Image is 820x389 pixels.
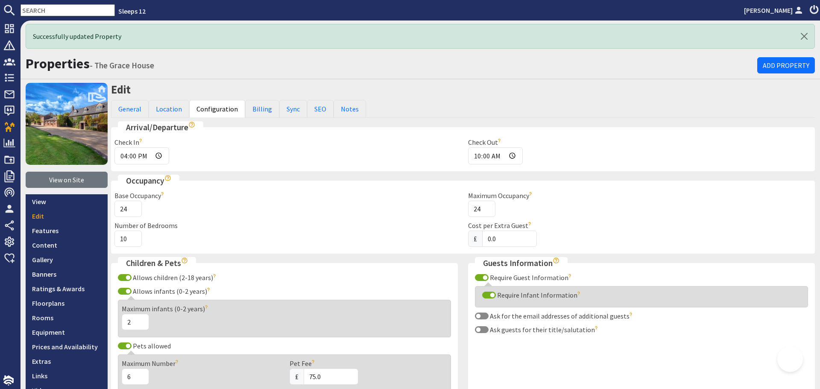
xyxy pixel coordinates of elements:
[132,287,212,295] label: Allows infants (0-2 years)
[468,221,533,230] label: Cost per Extra Guest
[90,60,154,70] small: - The Grace House
[279,100,307,118] a: Sync
[482,231,537,247] input: e.g. 10.00
[553,257,559,264] i: Show hints
[26,252,108,267] a: Gallery
[26,223,108,238] a: Features
[468,231,483,247] span: £
[164,175,171,181] i: Show hints
[26,325,108,339] a: Equipment
[122,359,180,368] label: Maximum Number
[26,339,108,354] a: Prices and Availability
[118,257,196,269] legend: Children & Pets
[489,273,573,282] label: Require Guest Information
[26,369,108,383] a: Links
[290,359,316,368] label: Pet Fee
[26,172,108,188] a: View on Site
[188,121,195,128] i: Show hints
[111,100,149,118] a: General
[245,100,279,118] a: Billing
[290,369,304,385] span: £
[26,55,90,72] a: Properties
[111,83,815,97] h2: Edit
[114,221,178,230] label: Number of Bedrooms
[26,354,108,369] a: Extras
[26,281,108,296] a: Ratings & Awards
[20,4,115,16] input: SEARCH
[132,342,171,350] label: Pets allowed
[475,257,568,269] legend: Guests Information
[757,57,815,73] a: Add Property
[118,175,179,187] legend: Occupancy
[181,257,188,264] i: Show hints
[26,194,108,209] a: View
[496,291,582,299] label: Require Infant Information
[132,273,218,282] label: Allows children (2-18 years)
[3,375,14,386] img: staytech_i_w-64f4e8e9ee0a9c174fd5317b4b171b261742d2d393467e5bdba4413f4f884c10.svg
[114,138,144,146] label: Check In
[26,238,108,252] a: Content
[744,5,805,15] a: [PERSON_NAME]
[114,191,166,200] label: Base Occupancy
[26,267,108,281] a: Banners
[334,100,366,118] a: Notes
[26,209,108,223] a: Edit
[307,100,334,118] a: SEO
[489,325,600,334] label: Ask guests for their title/salutation
[468,138,503,146] label: Check Out
[26,24,815,49] div: Successfully updated Property
[26,296,108,310] a: Floorplans
[26,83,108,165] img: The Grace House's icon
[777,346,803,372] iframe: Toggle Customer Support
[149,100,189,118] a: Location
[118,121,203,134] legend: Arrival/Departure
[26,310,108,325] a: Rooms
[189,100,245,118] a: Configuration
[468,191,534,200] label: Maximum Occupancy
[118,7,146,15] a: Sleeps 12
[122,304,210,313] label: Maximum infants (0-2 years)
[489,312,634,320] label: Ask for the email addresses of additional guests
